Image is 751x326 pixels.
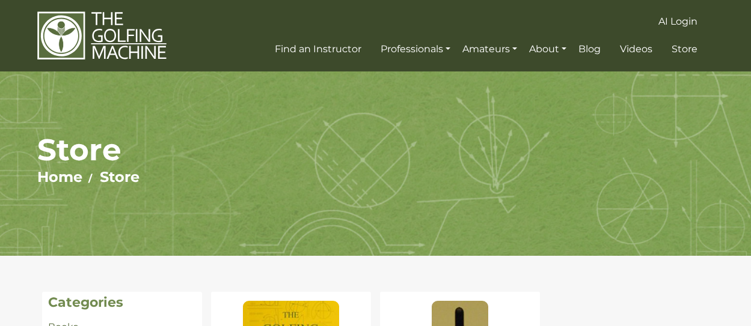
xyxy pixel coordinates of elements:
[100,168,139,186] a: Store
[37,168,82,186] a: Home
[578,43,601,55] span: Blog
[378,38,453,60] a: Professionals
[658,16,697,27] span: AI Login
[459,38,520,60] a: Amateurs
[48,295,196,310] h4: Categories
[655,11,700,32] a: AI Login
[37,131,714,168] h1: Store
[620,43,652,55] span: Videos
[526,38,569,60] a: About
[617,38,655,60] a: Videos
[37,11,167,61] img: The Golfing Machine
[672,43,697,55] span: Store
[575,38,604,60] a: Blog
[272,38,364,60] a: Find an Instructor
[669,38,700,60] a: Store
[275,43,361,55] span: Find an Instructor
